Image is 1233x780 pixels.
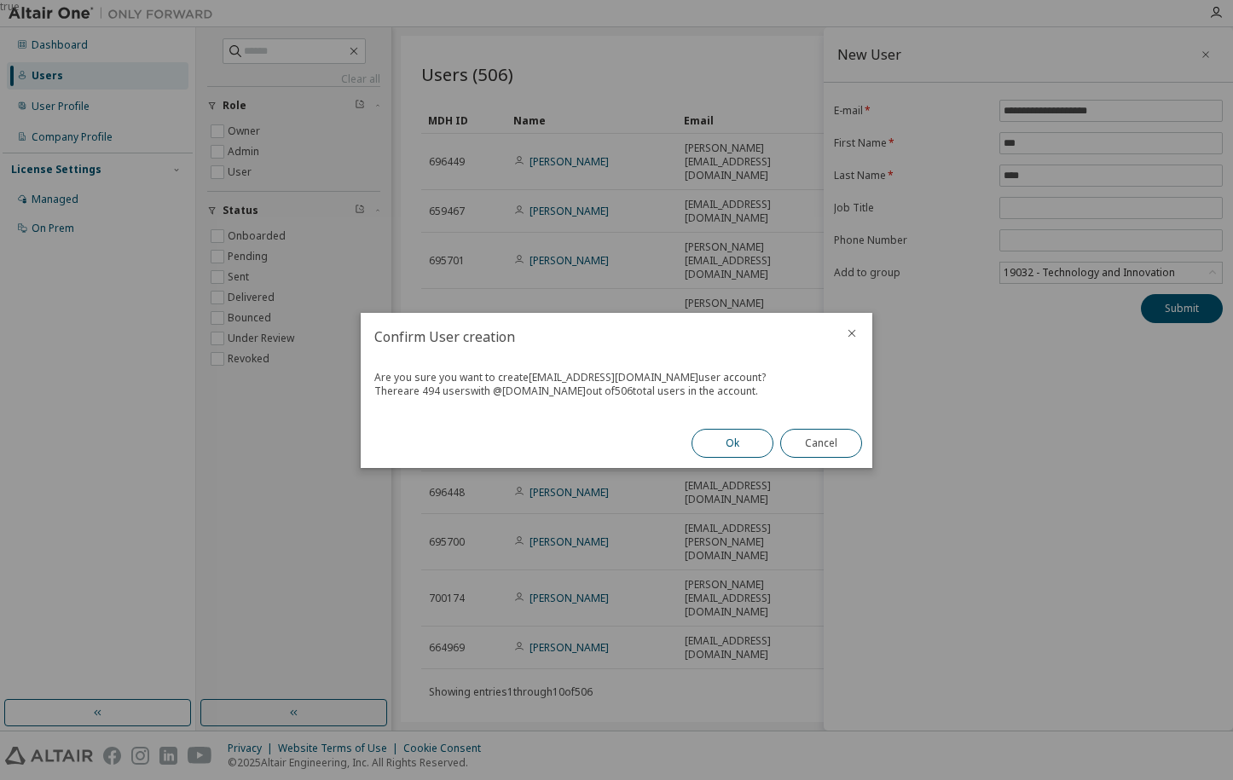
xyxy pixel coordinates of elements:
[374,384,859,398] div: There are 494 users with @ [DOMAIN_NAME] out of 506 total users in the account.
[361,313,831,361] h2: Confirm User creation
[692,429,773,458] button: Ok
[374,371,859,384] div: Are you sure you want to create [EMAIL_ADDRESS][DOMAIN_NAME] user account?
[780,429,862,458] button: Cancel
[845,326,859,340] button: close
